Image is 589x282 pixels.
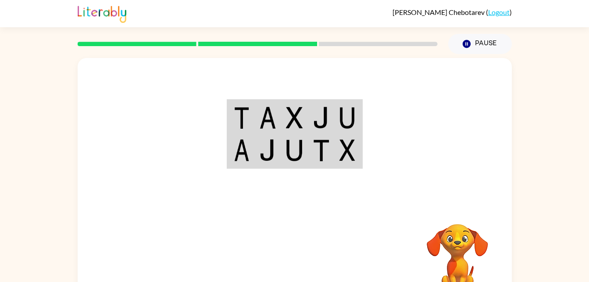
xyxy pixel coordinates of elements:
[448,34,512,54] button: Pause
[339,139,355,161] img: x
[259,107,276,129] img: a
[234,107,250,129] img: t
[393,8,486,16] span: [PERSON_NAME] Chebotarev
[313,139,329,161] img: t
[393,8,512,16] div: ( )
[313,107,329,129] img: j
[286,107,303,129] img: x
[259,139,276,161] img: j
[78,4,126,23] img: Literably
[234,139,250,161] img: a
[286,139,303,161] img: u
[488,8,510,16] a: Logout
[339,107,355,129] img: u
